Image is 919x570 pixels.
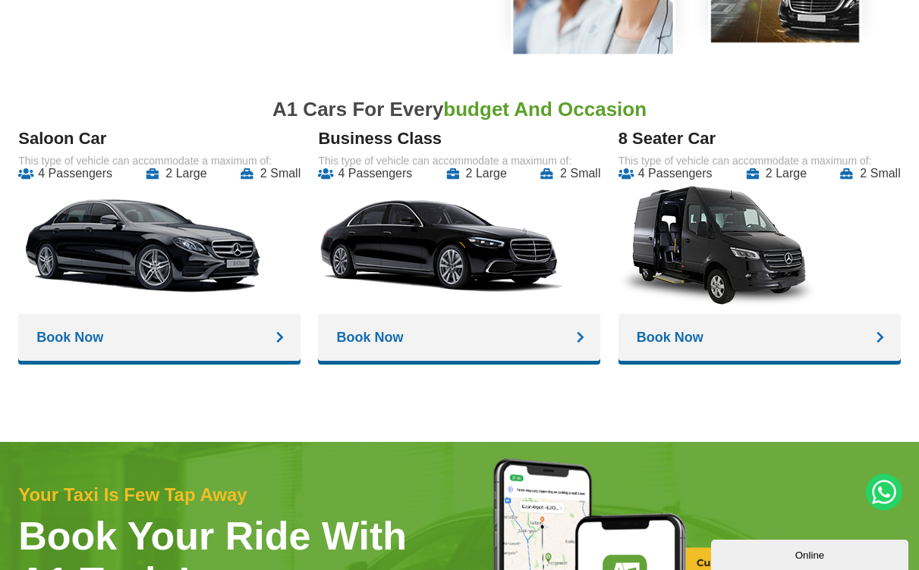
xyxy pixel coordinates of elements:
p: This type of vehicle can accommodate a maximum of: [318,155,600,167]
a: Book Now [318,314,600,361]
p: This type of vehicle can accommodate a maximum of: [18,155,301,167]
li: 2 Small [840,167,900,180]
p: This type of vehicle can accommodate a maximum of: [618,155,901,167]
h2: Your taxi is few tap away [18,484,442,506]
li: 2 Small [540,167,600,180]
li: 2 Large [746,167,807,180]
h3: Business Class [318,129,600,149]
h3: Saloon Car [18,129,301,149]
iframe: chat widget [711,537,911,570]
li: 2 Large [146,167,206,180]
li: 2 Small [241,167,301,180]
li: 4 Passengers [318,167,412,180]
li: 4 Passengers [18,167,112,180]
a: Book Now [18,314,301,361]
h3: 8 Seater Car [618,129,901,149]
span: budget and occasion [443,98,647,121]
li: 4 Passengers [618,167,713,180]
h2: A1 cars for every [18,98,901,121]
a: Book Now [618,314,901,361]
li: 2 Large [446,167,507,180]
